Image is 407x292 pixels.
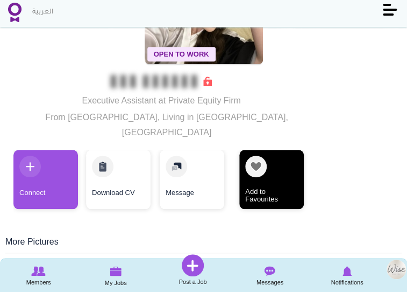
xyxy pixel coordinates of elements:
[86,150,151,209] a: Download CV
[77,260,154,291] a: My Jobs My Jobs
[32,266,46,276] img: Browse Members
[342,266,352,276] img: Notifications
[179,276,207,287] span: Post a Job
[13,150,78,209] a: Connect
[27,2,59,23] a: العربية
[8,3,22,22] img: Home
[231,260,308,290] a: Messages Messages
[239,150,304,209] a: Add to Favourites
[309,260,385,290] a: Notifications Notifications
[111,76,211,87] span: Connect to Unlock the Profile
[160,150,224,209] a: Message
[110,266,122,276] img: My Jobs
[13,110,309,140] p: From [GEOGRAPHIC_DATA], Living in [GEOGRAPHIC_DATA], [GEOGRAPHIC_DATA]
[26,277,51,288] span: Members
[13,93,309,108] p: Executive Assistant at Private Equity Firm
[13,150,78,214] div: 1 / 4
[159,150,223,214] div: 3 / 4
[147,47,216,61] span: Open To Work
[231,150,296,214] div: 4 / 4
[182,254,204,276] img: Post a Job
[154,254,231,287] a: Post a Job Post a Job
[256,277,283,288] span: Messages
[86,150,151,214] div: 2 / 4
[5,236,402,253] div: More Pictures
[105,277,127,288] span: My Jobs
[265,266,275,276] img: Messages
[331,277,363,288] span: Notifications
